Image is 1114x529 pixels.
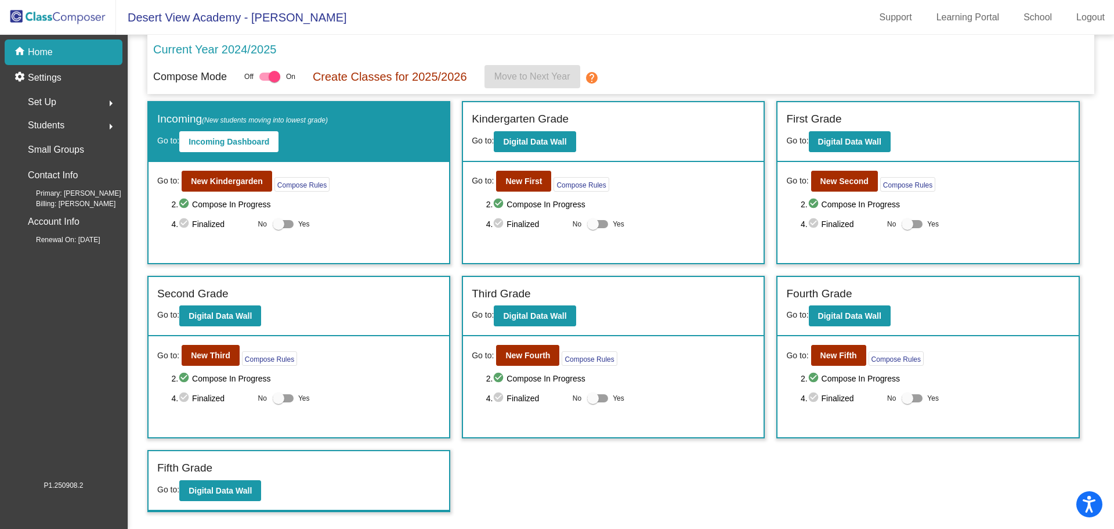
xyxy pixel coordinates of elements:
span: (New students moving into lowest grade) [202,116,328,124]
button: Move to Next Year [484,65,580,88]
p: Home [28,45,53,59]
button: Compose Rules [880,177,935,192]
button: Digital Data Wall [809,131,891,152]
span: Go to: [157,136,179,145]
a: School [1014,8,1061,27]
span: Go to: [786,136,808,145]
p: Compose Mode [153,69,227,85]
span: Renewal On: [DATE] [17,235,100,245]
mat-icon: check_circle [493,372,507,386]
label: Kindergarten Grade [472,111,569,128]
span: 2. Compose In Progress [486,372,755,386]
span: Yes [927,391,939,405]
span: 4. Finalized [171,217,252,231]
span: 2. Compose In Progress [801,197,1070,211]
b: New First [505,177,542,186]
span: Off [244,71,254,82]
span: 2. Compose In Progress [171,372,440,386]
mat-icon: check_circle [808,391,822,405]
span: Yes [613,217,624,231]
span: Yes [613,391,624,405]
b: Incoming Dashboard [189,137,269,146]
label: Fifth Grade [157,460,212,477]
mat-icon: check_circle [178,197,192,211]
label: First Grade [786,111,841,128]
button: Digital Data Wall [179,480,261,501]
b: Digital Data Wall [818,137,881,146]
p: Account Info [28,214,79,230]
button: New First [496,171,551,192]
button: New Fourth [496,345,559,366]
mat-icon: check_circle [808,217,822,231]
button: Digital Data Wall [179,305,261,326]
mat-icon: home [14,45,28,59]
mat-icon: check_circle [808,372,822,386]
a: Support [870,8,921,27]
span: Billing: [PERSON_NAME] [17,199,115,209]
mat-icon: check_circle [493,217,507,231]
mat-icon: check_circle [808,197,822,211]
span: No [887,393,896,404]
button: Compose Rules [274,177,330,192]
b: New Fifth [820,351,857,360]
span: 2. Compose In Progress [801,372,1070,386]
mat-icon: check_circle [178,372,192,386]
span: Desert View Academy - [PERSON_NAME] [116,8,347,27]
button: New Third [182,345,240,366]
button: New Kindergarden [182,171,272,192]
mat-icon: settings [14,71,28,85]
span: Go to: [472,310,494,319]
button: Digital Data Wall [494,131,576,152]
span: Move to Next Year [494,71,570,81]
span: Yes [298,217,310,231]
button: Digital Data Wall [809,305,891,326]
span: Go to: [472,350,494,362]
b: Digital Data Wall [503,137,566,146]
label: Second Grade [157,286,229,303]
b: Digital Data Wall [503,311,566,321]
span: 4. Finalized [171,391,252,405]
span: Yes [927,217,939,231]
span: Set Up [28,94,56,110]
mat-icon: check_circle [178,391,192,405]
b: New Fourth [505,351,550,360]
span: Go to: [157,350,179,362]
b: Digital Data Wall [189,486,252,495]
span: Go to: [786,310,808,319]
mat-icon: check_circle [493,391,507,405]
mat-icon: check_circle [493,197,507,211]
p: Current Year 2024/2025 [153,41,276,58]
span: No [258,219,267,229]
button: Compose Rules [869,351,924,366]
span: No [573,393,581,404]
p: Create Classes for 2025/2026 [313,68,467,85]
span: Go to: [786,350,808,362]
button: Compose Rules [242,351,297,366]
span: 2. Compose In Progress [171,197,440,211]
a: Logout [1067,8,1114,27]
span: 4. Finalized [486,391,567,405]
mat-icon: help [585,71,599,85]
span: 4. Finalized [801,217,881,231]
span: No [573,219,581,229]
span: Go to: [472,136,494,145]
span: Go to: [472,175,494,187]
label: Fourth Grade [786,286,852,303]
button: New Fifth [811,345,866,366]
label: Incoming [157,111,328,128]
a: Learning Portal [927,8,1009,27]
b: New Kindergarden [191,177,263,186]
button: Compose Rules [562,351,617,366]
label: Third Grade [472,286,530,303]
span: On [286,71,295,82]
span: Primary: [PERSON_NAME] [17,188,121,199]
button: Compose Rules [554,177,609,192]
span: Go to: [157,310,179,319]
mat-icon: arrow_right [104,120,118,134]
button: New Second [811,171,878,192]
b: New Third [191,351,230,360]
span: Go to: [786,175,808,187]
b: New Second [820,177,869,186]
b: Digital Data Wall [818,311,881,321]
span: 4. Finalized [801,391,881,405]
